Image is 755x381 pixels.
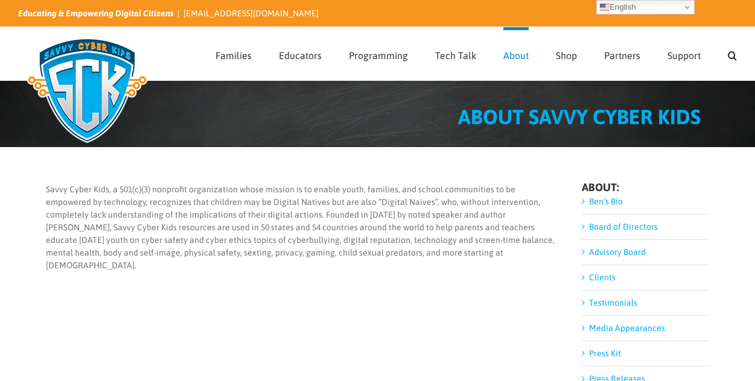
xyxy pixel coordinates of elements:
a: Shop [556,27,577,80]
a: Partners [604,27,640,80]
a: Testimonials [589,298,637,307]
a: About [503,27,529,80]
a: Support [667,27,701,80]
a: Press Kit [589,348,621,358]
span: ABOUT SAVVY CYBER KIDS [458,105,701,128]
span: Partners [604,51,640,60]
span: Programming [349,51,408,60]
span: Shop [556,51,577,60]
span: About [503,51,529,60]
span: Support [667,51,701,60]
h4: ABOUT: [582,182,709,193]
a: Tech Talk [435,27,476,80]
a: Media Appearances [589,323,665,333]
a: [EMAIL_ADDRESS][DOMAIN_NAME] [183,8,319,18]
a: Ben’s Bio [589,197,623,206]
a: Educators [279,27,322,80]
a: Board of Directors [589,222,658,231]
a: Advisory Board [589,247,646,257]
span: Educators [279,51,322,60]
a: Programming [349,27,408,80]
p: Savvy Cyber Kids, a 501(c)(3) nonprofit organization whose mission is to enable youth, families, ... [46,183,556,272]
a: Clients [589,272,616,282]
a: Search [728,27,737,80]
img: Savvy Cyber Kids Logo [18,30,156,151]
i: Educating & Empowering Digital Citizens [18,8,174,18]
span: Tech Talk [435,51,476,60]
a: Families [215,27,252,80]
img: en [600,2,610,12]
span: Families [215,51,252,60]
nav: Main Menu [215,27,737,80]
